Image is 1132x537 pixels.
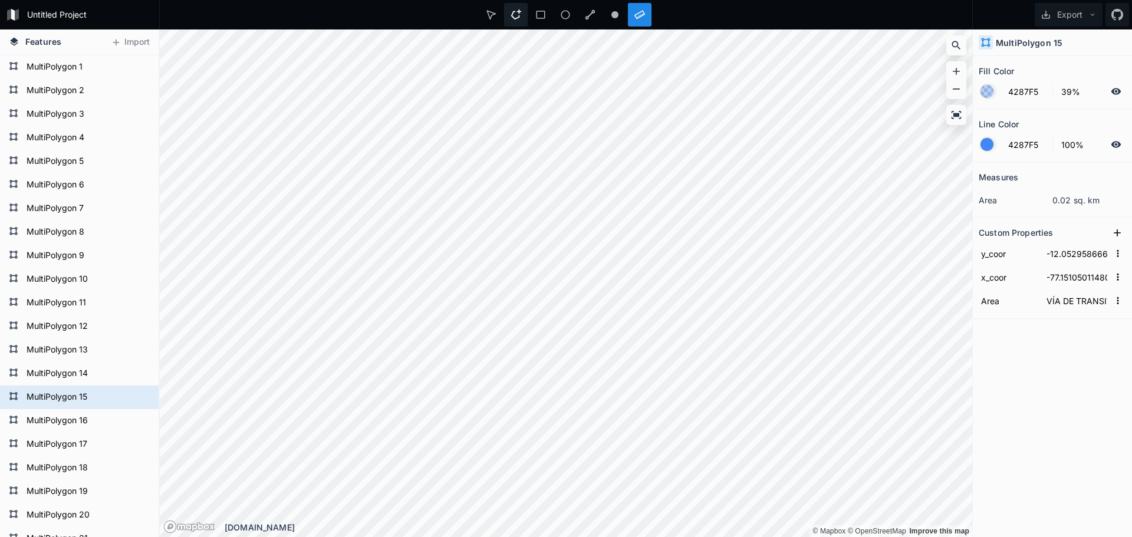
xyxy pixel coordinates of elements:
[996,37,1062,49] h4: MultiPolygon 15
[1044,245,1110,262] input: Empty
[848,527,906,535] a: OpenStreetMap
[225,521,972,533] div: [DOMAIN_NAME]
[909,527,969,535] a: Map feedback
[979,62,1014,80] h2: Fill Color
[25,35,61,48] span: Features
[979,168,1018,186] h2: Measures
[1052,194,1126,206] dd: 0.02 sq. km
[812,527,845,535] a: Mapbox
[979,245,1038,262] input: Name
[1044,268,1110,286] input: Empty
[979,223,1053,242] h2: Custom Properties
[979,194,1052,206] dt: area
[105,33,156,52] button: Import
[1044,292,1110,309] input: Empty
[979,292,1038,309] input: Name
[979,115,1019,133] h2: Line Color
[1035,3,1103,27] button: Export
[979,268,1038,286] input: Name
[163,520,215,533] a: Mapbox logo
